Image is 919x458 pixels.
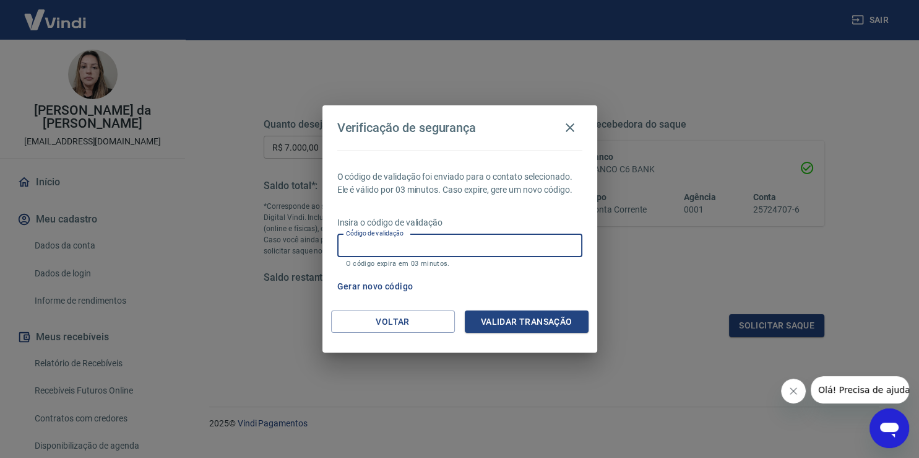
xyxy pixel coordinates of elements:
[332,275,418,298] button: Gerar novo código
[337,120,477,135] h4: Verificação de segurança
[337,216,582,229] p: Insira o código de validação
[465,310,589,333] button: Validar transação
[331,310,455,333] button: Voltar
[346,229,403,238] label: Código de validação
[346,260,574,268] p: O código expira em 03 minutos.
[7,9,104,19] span: Olá! Precisa de ajuda?
[337,170,582,196] p: O código de validação foi enviado para o contato selecionado. Ele é válido por 03 minutos. Caso e...
[781,379,806,403] iframe: Fechar mensagem
[811,376,909,403] iframe: Mensagem da empresa
[869,408,909,448] iframe: Botão para abrir a janela de mensagens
